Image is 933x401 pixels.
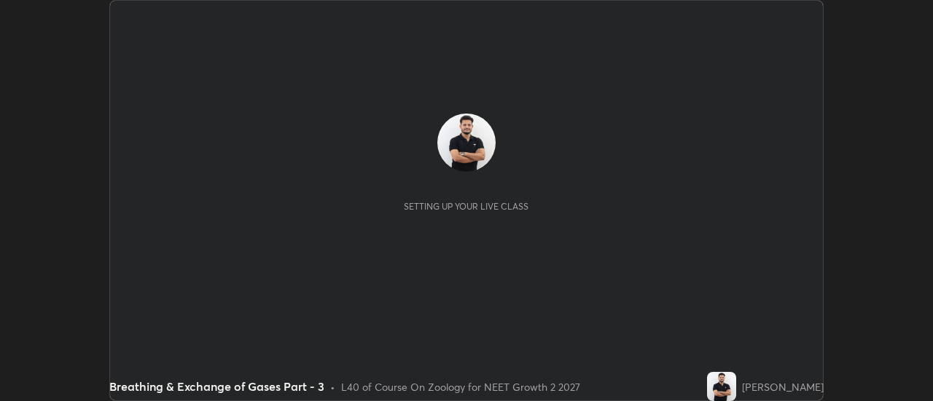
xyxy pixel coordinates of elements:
[404,201,528,212] div: Setting up your live class
[109,378,324,395] div: Breathing & Exchange of Gases Part - 3
[330,379,335,394] div: •
[341,379,580,394] div: L40 of Course On Zoology for NEET Growth 2 2027
[437,114,496,172] img: 368e1e20671c42e499edb1680cf54f70.jpg
[707,372,736,401] img: 368e1e20671c42e499edb1680cf54f70.jpg
[742,379,824,394] div: [PERSON_NAME]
